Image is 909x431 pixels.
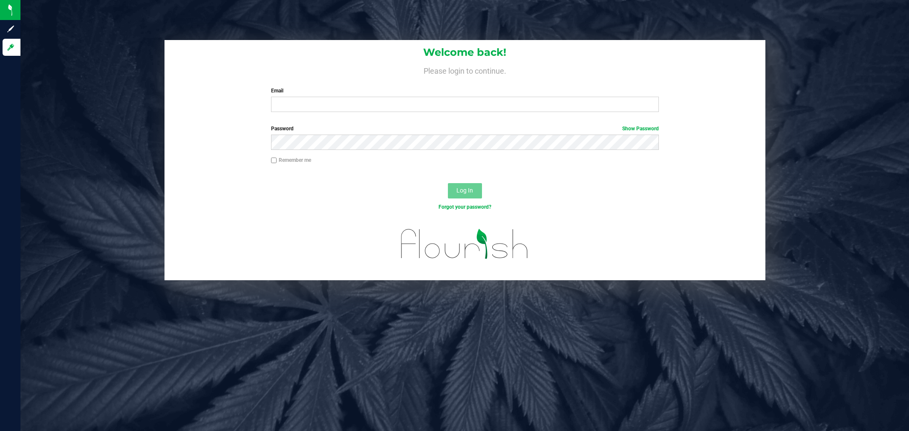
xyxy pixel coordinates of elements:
a: Show Password [622,126,659,132]
h4: Please login to continue. [164,65,765,75]
label: Remember me [271,156,311,164]
h1: Welcome back! [164,47,765,58]
label: Email [271,87,659,95]
button: Log In [448,183,482,198]
inline-svg: Log in [6,43,15,52]
img: flourish_logo.svg [390,220,540,268]
input: Remember me [271,158,277,164]
inline-svg: Sign up [6,25,15,33]
a: Forgot your password? [439,204,491,210]
span: Password [271,126,294,132]
span: Log In [456,187,473,194]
